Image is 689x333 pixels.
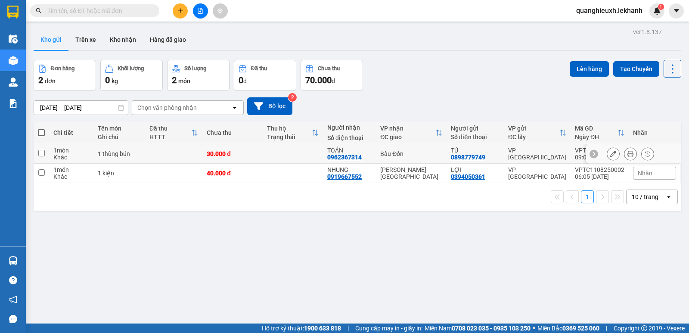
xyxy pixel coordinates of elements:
span: 1 [659,4,662,10]
span: món [178,78,190,84]
span: kg [112,78,118,84]
span: Miền Nam [425,324,531,333]
span: 2 [172,75,177,85]
th: Toggle SortBy [571,121,629,144]
div: Mã GD [575,125,618,132]
div: 30.000 đ [207,150,258,157]
div: VP nhận [380,125,435,132]
span: đơn [45,78,56,84]
button: Đã thu0đ [234,60,296,91]
strong: 0708 023 035 - 0935 103 250 [452,325,531,332]
div: 40.000 đ [207,170,258,177]
div: Bàu Đồn [380,150,442,157]
sup: 2 [288,93,297,102]
strong: 1900 633 818 [304,325,341,332]
span: aim [217,8,223,14]
div: Số lượng [184,65,206,72]
div: Khác [53,154,89,161]
img: icon-new-feature [653,7,661,15]
div: Chi tiết [53,129,89,136]
div: 10 / trang [632,193,658,201]
button: Trên xe [68,29,103,50]
div: Nhãn [633,129,676,136]
div: Số điện thoại [327,134,372,141]
span: file-add [197,8,203,14]
th: Toggle SortBy [376,121,446,144]
div: 0962367314 [327,154,362,161]
div: LỢI [451,166,500,173]
button: aim [213,3,228,19]
div: HTTT [149,134,191,140]
div: VP gửi [508,125,559,132]
input: Select a date range. [34,101,128,115]
th: Toggle SortBy [263,121,323,144]
div: 06:05 [DATE] [575,173,624,180]
button: plus [173,3,188,19]
button: Đơn hàng2đơn [34,60,96,91]
div: VPTC1108250002 [575,166,624,173]
div: 0394050361 [451,173,485,180]
div: Đơn hàng [51,65,74,72]
strong: 0369 525 060 [562,325,599,332]
span: đ [243,78,247,84]
div: Chưa thu [207,129,258,136]
span: ⚪️ [533,327,535,330]
div: Tên món [98,125,141,132]
span: quanghieuxh.lekhanh [569,5,649,16]
button: file-add [193,3,208,19]
button: Kho gửi [34,29,68,50]
button: Bộ lọc [247,97,292,115]
div: NHUNG [327,166,372,173]
span: plus [177,8,183,14]
button: 1 [581,190,594,203]
img: warehouse-icon [9,256,18,265]
div: Đã thu [149,125,191,132]
button: Lên hàng [570,61,609,77]
span: 2 [38,75,43,85]
span: message [9,315,17,323]
span: search [36,8,42,14]
span: | [348,324,349,333]
div: VP [GEOGRAPHIC_DATA] [508,166,566,180]
button: Khối lượng0kg [100,60,163,91]
div: Trạng thái [267,134,312,140]
div: Đã thu [251,65,267,72]
svg: open [665,193,672,200]
img: solution-icon [9,99,18,108]
img: warehouse-icon [9,34,18,44]
span: 70.000 [305,75,332,85]
th: Toggle SortBy [145,121,202,144]
span: Cung cấp máy in - giấy in: [355,324,422,333]
span: 0 [105,75,110,85]
button: Tạo Chuyến [613,61,659,77]
div: Số điện thoại [451,134,500,140]
img: warehouse-icon [9,56,18,65]
div: ĐC lấy [508,134,559,140]
div: Chưa thu [318,65,340,72]
div: Khối lượng [118,65,144,72]
div: Người gửi [451,125,500,132]
span: Miền Bắc [537,324,599,333]
div: [PERSON_NAME][GEOGRAPHIC_DATA] [380,166,442,180]
div: VPTC1108250035 [575,147,624,154]
input: Tìm tên, số ĐT hoặc mã đơn [47,6,149,16]
button: Số lượng2món [167,60,230,91]
button: Kho nhận [103,29,143,50]
span: đ [332,78,335,84]
div: 0898779749 [451,154,485,161]
div: ĐC giao [380,134,435,140]
div: VP [GEOGRAPHIC_DATA] [508,147,566,161]
div: Người nhận [327,124,372,131]
div: 0919667552 [327,173,362,180]
div: 1 món [53,147,89,154]
div: 1 thùng bún [98,150,141,157]
th: Toggle SortBy [504,121,571,144]
div: TÚ [451,147,500,154]
button: caret-down [669,3,684,19]
span: 0 [239,75,243,85]
span: caret-down [673,7,680,15]
svg: open [231,104,238,111]
button: Hàng đã giao [143,29,193,50]
div: 09:06 [DATE] [575,154,624,161]
span: notification [9,296,17,304]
